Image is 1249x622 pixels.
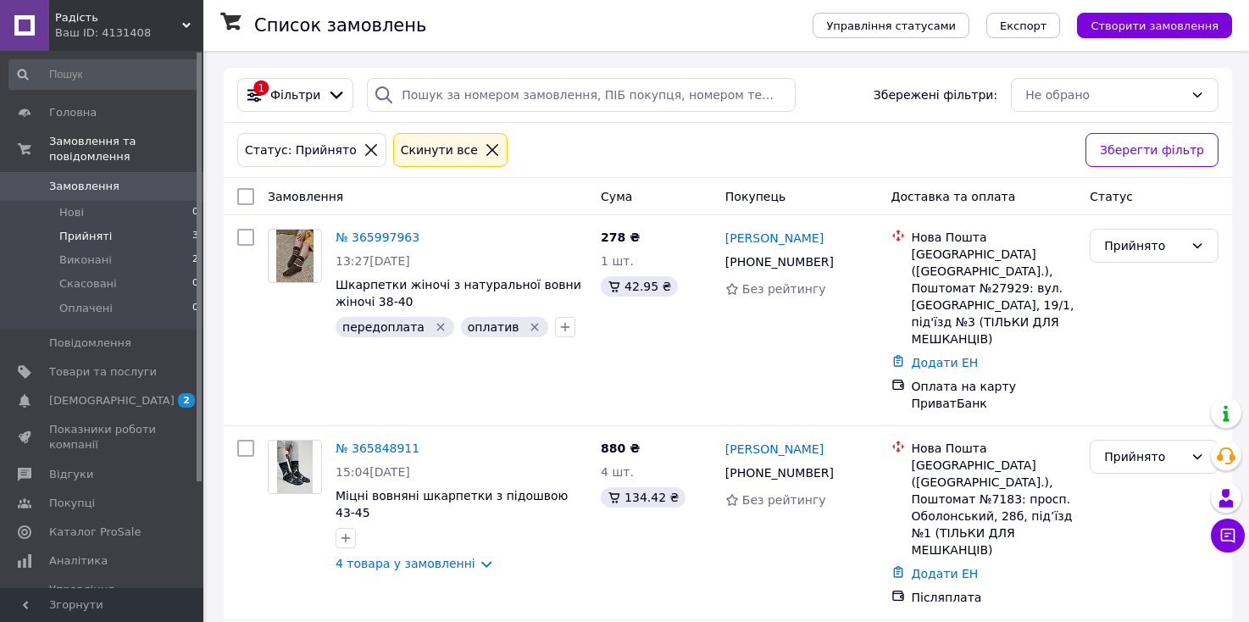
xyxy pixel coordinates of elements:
[397,141,481,159] div: Cкинути все
[912,567,979,580] a: Додати ЕН
[1060,18,1232,31] a: Створити замовлення
[268,440,322,494] a: Фото товару
[528,320,541,334] svg: Видалити мітку
[601,254,634,268] span: 1 шт.
[49,467,93,482] span: Відгуки
[601,442,640,455] span: 880 ₴
[49,553,108,569] span: Аналітика
[434,320,447,334] svg: Видалити мітку
[192,229,198,244] span: 3
[601,487,686,508] div: 134.42 ₴
[912,589,1077,606] div: Післяплата
[912,378,1077,412] div: Оплата на карту ПриватБанк
[725,230,824,247] a: [PERSON_NAME]
[725,190,785,203] span: Покупець
[59,205,84,220] span: Нові
[59,229,112,244] span: Прийняті
[268,229,322,283] a: Фото товару
[192,253,198,268] span: 2
[336,489,568,519] a: Міцні вовняні шкарпетки з підошвою 43-45
[1091,19,1218,32] span: Створити замовлення
[912,356,979,369] a: Додати ЕН
[8,59,200,90] input: Пошук
[268,190,343,203] span: Замовлення
[912,229,1077,246] div: Нова Пошта
[192,276,198,292] span: 0
[367,78,796,112] input: Пошук за номером замовлення, ПІБ покупця, номером телефону, Email, номером накладної
[742,282,826,296] span: Без рейтингу
[270,86,320,103] span: Фільтри
[254,15,426,36] h1: Список замовлень
[1085,133,1218,167] button: Зберегти фільтр
[276,230,314,282] img: Фото товару
[277,441,313,493] img: Фото товару
[192,301,198,316] span: 0
[722,250,837,274] div: [PHONE_NUMBER]
[192,205,198,220] span: 0
[49,496,95,511] span: Покупці
[826,19,956,32] span: Управління статусами
[241,141,360,159] div: Статус: Прийнято
[1211,519,1245,553] button: Чат з покупцем
[1104,236,1184,255] div: Прийнято
[336,442,419,455] a: № 365848911
[336,230,419,244] a: № 365997963
[874,86,997,103] span: Збережені фільтри:
[912,440,1077,457] div: Нова Пошта
[1104,447,1184,466] div: Прийнято
[55,10,182,25] span: Радість
[55,25,203,41] div: Ваш ID: 4131408
[601,230,640,244] span: 278 ₴
[601,465,634,479] span: 4 шт.
[59,301,113,316] span: Оплачені
[336,278,581,308] a: Шкарпетки жіночі з натуральної вовни жіночі 38-40
[336,557,475,570] a: 4 товара у замовленні
[813,13,969,38] button: Управління статусами
[1090,190,1133,203] span: Статус
[1000,19,1047,32] span: Експорт
[49,105,97,120] span: Головна
[49,336,131,351] span: Повідомлення
[59,276,117,292] span: Скасовані
[342,320,425,334] span: передоплата
[742,493,826,507] span: Без рейтингу
[722,461,837,485] div: [PHONE_NUMBER]
[1077,13,1232,38] button: Створити замовлення
[59,253,112,268] span: Виконані
[49,422,157,453] span: Показники роботи компанії
[912,246,1077,347] div: [GEOGRAPHIC_DATA] ([GEOGRAPHIC_DATA].), Поштомат №27929: вул. [GEOGRAPHIC_DATA], 19/1, під'їзд №3...
[49,134,203,164] span: Замовлення та повідомлення
[912,457,1077,558] div: [GEOGRAPHIC_DATA] ([GEOGRAPHIC_DATA].), Поштомат №7183: просп. Оболонський, 28б, під’їзд №1 (ТІЛЬ...
[49,582,157,613] span: Управління сайтом
[468,320,519,334] span: оплатив
[336,465,410,479] span: 15:04[DATE]
[1025,86,1184,104] div: Не обрано
[49,179,119,194] span: Замовлення
[601,190,632,203] span: Cума
[601,276,678,297] div: 42.95 ₴
[49,364,157,380] span: Товари та послуги
[725,441,824,458] a: [PERSON_NAME]
[986,13,1061,38] button: Експорт
[891,190,1016,203] span: Доставка та оплата
[49,525,141,540] span: Каталог ProSale
[336,254,410,268] span: 13:27[DATE]
[178,393,195,408] span: 2
[49,393,175,408] span: [DEMOGRAPHIC_DATA]
[1100,141,1204,159] span: Зберегти фільтр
